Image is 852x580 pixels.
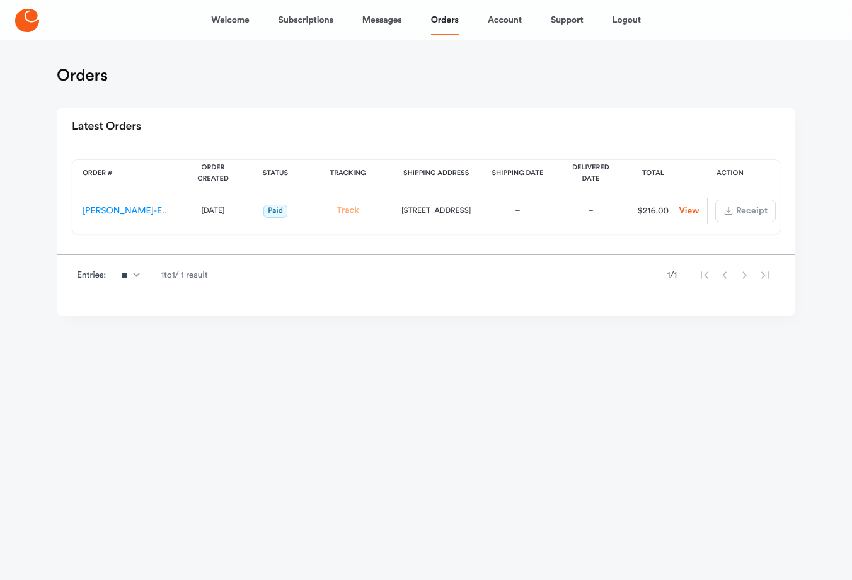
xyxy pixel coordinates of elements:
span: 1 / 1 [667,269,677,281]
span: Paid [263,205,287,218]
th: Shipping Address [391,160,481,188]
th: Action [679,160,781,188]
th: Shipping Date [481,160,554,188]
a: Messages [362,5,402,35]
a: Logout [613,5,641,35]
a: Orders [431,5,459,35]
div: – [491,205,544,217]
a: View [676,205,699,217]
span: Receipt [735,207,768,215]
th: Total [627,160,679,188]
th: Delivered Date [554,160,627,188]
th: Order Created [180,160,246,188]
a: Account [488,5,522,35]
th: Tracking [304,160,391,188]
th: Status [246,160,304,188]
div: – [564,205,617,217]
span: Entries: [77,269,106,281]
h1: Orders [57,65,108,86]
div: [STREET_ADDRESS] [401,205,471,217]
div: $216.00 [631,205,674,217]
a: Welcome [211,5,249,35]
a: Support [551,5,584,35]
span: 1 to 1 / 1 result [161,269,207,281]
h2: Latest Orders [72,116,141,139]
button: Receipt [715,200,776,222]
a: Subscriptions [279,5,333,35]
div: [DATE] [190,205,236,217]
a: Track [337,206,359,215]
th: Order # [72,160,180,188]
a: [PERSON_NAME]-ES-00159415 [83,207,207,215]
